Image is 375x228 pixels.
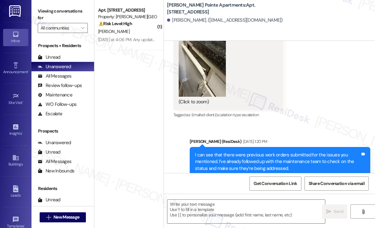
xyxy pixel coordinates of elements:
[23,100,24,104] span: •
[98,7,156,14] div: Apt. [STREET_ADDRESS]
[38,168,74,174] div: New Inbounds
[179,99,273,105] div: (Click to zoom)
[179,34,226,97] button: Zoom image
[249,176,301,191] button: Get Conversation Link
[24,223,25,227] span: •
[195,152,360,172] div: I can see that there were previous work orders submitted for the issues you mentioned. I’ve alrea...
[242,138,267,145] div: [DATE] 1:20 PM
[31,185,94,192] div: Residents
[38,82,82,89] div: Review follow-ups
[3,152,28,169] a: Buildings
[31,128,94,134] div: Prospects
[38,158,71,165] div: All Messages
[40,212,86,222] button: New Message
[3,183,28,200] a: Leads
[98,21,132,26] strong: ⚠️ Risk Level: High
[38,54,60,61] div: Unread
[31,42,94,49] div: Prospects + Residents
[38,92,72,98] div: Maintenance
[81,25,84,30] i: 
[167,17,283,24] div: [PERSON_NAME]. ([EMAIL_ADDRESS][DOMAIN_NAME])
[98,37,157,42] div: [DATE] at 4:06 PM: Any update?
[167,2,293,15] b: [PERSON_NAME] Pointe Apartments: Apt. [STREET_ADDRESS]
[190,138,370,147] div: [PERSON_NAME] (ResiDesk)
[38,197,60,203] div: Unread
[38,101,76,108] div: WO Follow-ups
[309,180,365,187] span: Share Conversation via email
[326,209,331,214] i: 
[215,112,259,117] span: Escalation type escalation
[98,29,130,34] span: [PERSON_NAME]
[254,180,297,187] span: Get Conversation Link
[38,63,71,70] div: Unanswered
[28,69,29,73] span: •
[38,73,71,79] div: All Messages
[9,5,22,17] img: ResiDesk Logo
[192,112,215,117] span: Emailed client ,
[98,14,156,20] div: Property: [PERSON_NAME][GEOGRAPHIC_DATA] Apartments
[3,122,28,138] a: Insights •
[361,209,366,214] i: 
[38,149,60,155] div: Unread
[305,176,369,191] button: Share Conversation via email
[46,215,51,220] i: 
[38,139,71,146] div: Unanswered
[322,204,347,219] button: Send
[41,23,78,33] input: All communities
[22,130,23,135] span: •
[333,208,343,215] span: Send
[38,6,88,23] label: Viewing conversations for
[3,91,28,108] a: Site Visit •
[53,214,79,220] span: New Message
[173,110,283,119] div: Tagged as:
[38,111,62,117] div: Escalate
[3,29,28,46] a: Inbox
